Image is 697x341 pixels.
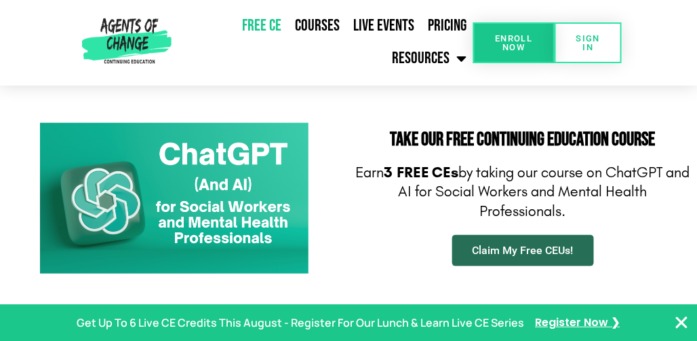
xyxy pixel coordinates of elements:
span: Claim My Free CEUs! [473,245,574,256]
a: Claim My Free CEUs! [452,235,594,266]
a: Free CE [235,10,288,41]
span: Enroll Now [495,34,533,52]
p: Earn by taking our course on ChatGPT and AI for Social Workers and Mental Health Professionals. [355,163,690,221]
a: Pricing [421,10,473,41]
a: Enroll Now [473,22,555,63]
a: Courses [288,10,346,41]
h2: Take Our FREE Continuing Education Course [355,130,690,149]
a: Register Now ❯ [536,313,620,333]
button: Close Banner [674,315,690,331]
a: SIGN IN [555,22,622,63]
span: SIGN IN [576,34,601,52]
a: Resources [385,41,473,75]
p: Get Up To 6 Live CE Credits This August - Register For Our Lunch & Learn Live CE Series [77,313,525,333]
b: 3 FREE CEs [384,164,459,181]
a: Live Events [346,10,421,41]
nav: Menu [176,10,473,75]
